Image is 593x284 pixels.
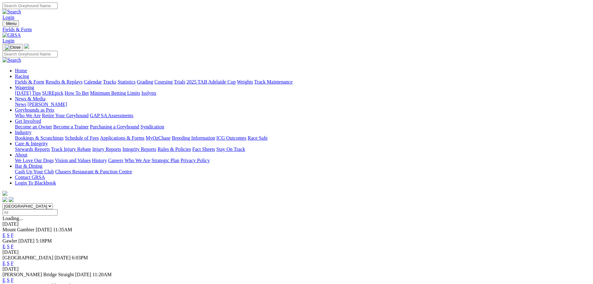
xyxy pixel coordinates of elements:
a: Vision and Values [55,158,91,163]
a: Results & Replays [45,79,82,84]
img: logo-grsa-white.png [2,191,7,196]
a: F [11,261,14,266]
a: 2025 TAB Adelaide Cup [186,79,236,84]
a: Isolynx [141,90,156,96]
a: How To Bet [65,90,89,96]
span: 11:35AM [53,227,72,232]
a: [DATE] Tips [15,90,41,96]
a: Fields & Form [15,79,44,84]
a: We Love Our Dogs [15,158,54,163]
div: [DATE] [2,266,591,272]
a: News & Media [15,96,45,101]
a: F [11,233,14,238]
a: Stay On Track [216,147,245,152]
a: [PERSON_NAME] [27,102,67,107]
img: Search [2,57,21,63]
a: Retire Your Greyhound [42,113,89,118]
a: Purchasing a Greyhound [90,124,139,129]
a: Become an Owner [15,124,52,129]
a: History [92,158,107,163]
a: Injury Reports [92,147,121,152]
a: Applications & Forms [100,135,144,141]
a: SUREpick [42,90,63,96]
a: Rules & Policies [158,147,191,152]
span: Mount Gambier [2,227,35,232]
div: [DATE] [2,249,591,255]
a: GAP SA Assessments [90,113,134,118]
a: S [7,244,10,249]
a: Trials [174,79,185,84]
a: Chasers Restaurant & Function Centre [55,169,132,174]
a: Track Maintenance [254,79,293,84]
a: E [2,277,6,283]
a: Calendar [84,79,102,84]
div: Fields & Form [2,27,591,32]
a: Login [2,38,14,43]
a: Race Safe [247,135,267,141]
img: facebook.svg [2,197,7,202]
div: Bar & Dining [15,169,591,175]
a: Careers [108,158,123,163]
span: [GEOGRAPHIC_DATA] [2,255,53,260]
a: Home [15,68,27,73]
a: Bar & Dining [15,163,42,169]
a: E [2,244,6,249]
a: Racing [15,74,29,79]
a: Schedule of Fees [65,135,99,141]
a: Privacy Policy [181,158,210,163]
a: Bookings & Scratchings [15,135,64,141]
a: S [7,261,10,266]
a: Statistics [118,79,136,84]
span: 5:18PM [36,238,52,243]
div: Wagering [15,90,591,96]
div: Greyhounds as Pets [15,113,591,118]
button: Toggle navigation [2,20,19,27]
a: S [7,277,10,283]
div: About [15,158,591,163]
span: [DATE] [18,238,35,243]
a: Weights [237,79,253,84]
img: Close [5,45,21,50]
a: Minimum Betting Limits [90,90,140,96]
span: [DATE] [54,255,71,260]
a: Cash Up Your Club [15,169,54,174]
span: 11:20AM [92,272,112,277]
a: ICG Outcomes [216,135,246,141]
img: GRSA [2,32,21,38]
div: [DATE] [2,221,591,227]
a: Who We Are [125,158,150,163]
a: Track Injury Rebate [51,147,91,152]
input: Search [2,2,58,9]
div: News & Media [15,102,591,107]
a: E [2,233,6,238]
a: Integrity Reports [122,147,156,152]
input: Select date [2,209,58,216]
a: Get Involved [15,118,41,124]
span: [PERSON_NAME] Bridge Straight [2,272,74,277]
a: S [7,233,10,238]
a: Stewards Reports [15,147,50,152]
a: Industry [15,130,31,135]
a: MyOzChase [146,135,171,141]
a: Coursing [154,79,173,84]
a: F [11,277,14,283]
a: Become a Trainer [53,124,89,129]
input: Search [2,51,58,57]
button: Toggle navigation [2,44,23,51]
a: Login To Blackbook [15,180,56,185]
a: Breeding Information [172,135,215,141]
span: Menu [6,21,16,26]
a: Login [2,15,14,20]
span: Loading... [2,216,23,221]
div: Racing [15,79,591,85]
span: Gawler [2,238,17,243]
img: logo-grsa-white.png [24,44,29,49]
a: Grading [137,79,153,84]
a: About [15,152,27,157]
a: News [15,102,26,107]
span: 6:03PM [72,255,88,260]
a: Contact GRSA [15,175,45,180]
a: Strategic Plan [152,158,179,163]
a: Fact Sheets [192,147,215,152]
div: Industry [15,135,591,141]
